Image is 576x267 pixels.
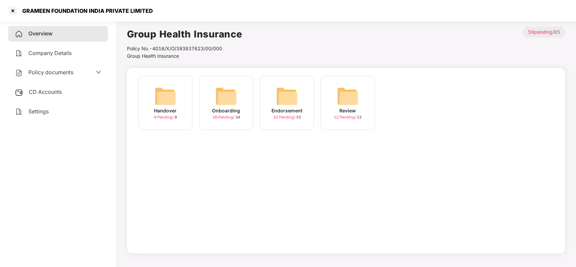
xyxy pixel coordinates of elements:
img: svg+xml;base64,PHN2ZyB4bWxucz0iaHR0cDovL3d3dy53My5vcmcvMjAwMC9zdmciIHdpZHRoPSI2NCIgaGVpZ2h0PSI2NC... [215,85,237,107]
img: svg+xml;base64,PHN2ZyB4bWxucz0iaHR0cDovL3d3dy53My5vcmcvMjAwMC9zdmciIHdpZHRoPSI2NCIgaGVpZ2h0PSI2NC... [155,85,176,107]
div: Policy No.- 4016/X/O/393837623/00/000 [127,45,242,52]
div: 34 [212,114,240,120]
span: Overview [28,30,52,37]
img: svg+xml;base64,PHN2ZyB3aWR0aD0iMjUiIGhlaWdodD0iMjQiIHZpZXdCb3g9IjAgMCAyNSAyNCIgZmlsbD0ibm9uZSIgeG... [15,88,23,97]
span: Company Details [28,50,72,56]
span: 59 pending [528,29,552,35]
img: svg+xml;base64,PHN2ZyB4bWxucz0iaHR0cDovL3d3dy53My5vcmcvMjAwMC9zdmciIHdpZHRoPSIyNCIgaGVpZ2h0PSIyNC... [15,49,23,57]
span: Policy documents [28,69,73,76]
span: 12 Pending / [334,115,357,119]
div: 9 [154,114,177,120]
span: down [96,70,101,75]
div: 12 [334,114,362,120]
span: 10 Pending / [273,115,296,119]
div: Handover [154,107,177,114]
img: svg+xml;base64,PHN2ZyB4bWxucz0iaHR0cDovL3d3dy53My5vcmcvMjAwMC9zdmciIHdpZHRoPSI2NCIgaGVpZ2h0PSI2NC... [337,85,359,107]
div: Review [340,107,356,114]
span: CD Accounts [29,88,62,95]
div: Endorsement [271,107,303,114]
span: Settings [28,108,49,115]
span: 28 Pending / [212,115,235,119]
img: svg+xml;base64,PHN2ZyB4bWxucz0iaHR0cDovL3d3dy53My5vcmcvMjAwMC9zdmciIHdpZHRoPSI2NCIgaGVpZ2h0PSI2NC... [276,85,298,107]
div: GRAMEEN FOUNDATION INDIA PRIVATE LIMITED [18,7,153,14]
img: svg+xml;base64,PHN2ZyB4bWxucz0iaHR0cDovL3d3dy53My5vcmcvMjAwMC9zdmciIHdpZHRoPSIyNCIgaGVpZ2h0PSIyNC... [15,30,23,38]
span: 9 Pending / [154,115,175,119]
img: svg+xml;base64,PHN2ZyB4bWxucz0iaHR0cDovL3d3dy53My5vcmcvMjAwMC9zdmciIHdpZHRoPSIyNCIgaGVpZ2h0PSIyNC... [15,69,23,77]
div: 10 [273,114,301,120]
span: Group Health Insurance [127,53,179,59]
h1: Group Health Insurance [127,27,242,42]
div: Onboarding [212,107,240,114]
img: svg+xml;base64,PHN2ZyB4bWxucz0iaHR0cDovL3d3dy53My5vcmcvMjAwMC9zdmciIHdpZHRoPSIyNCIgaGVpZ2h0PSIyNC... [15,108,23,116]
p: / 65 [523,27,565,37]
